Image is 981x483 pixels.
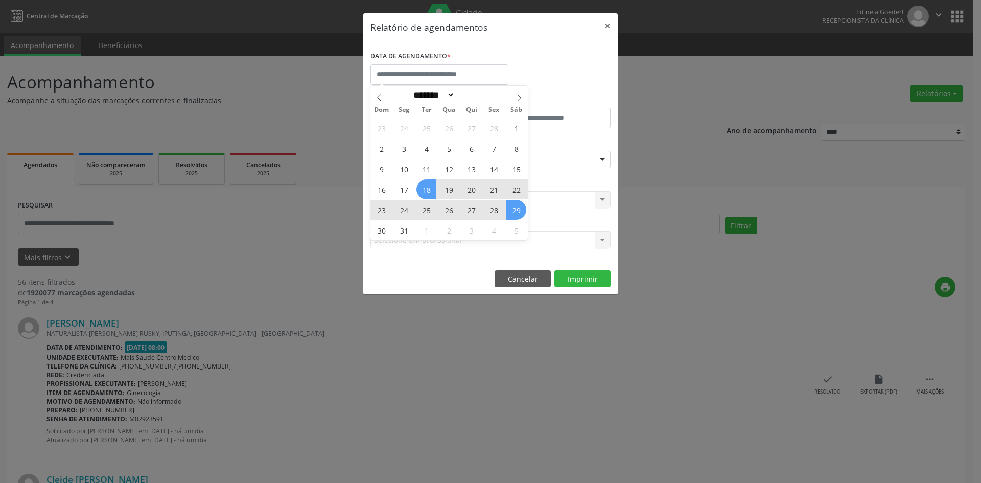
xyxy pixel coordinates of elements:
[439,179,459,199] span: Março 19, 2025
[371,159,391,179] span: Março 9, 2025
[416,139,436,158] span: Março 4, 2025
[439,200,459,220] span: Março 26, 2025
[461,220,481,240] span: Abril 3, 2025
[484,159,504,179] span: Março 14, 2025
[393,107,415,113] span: Seg
[505,107,528,113] span: Sáb
[371,139,391,158] span: Março 2, 2025
[439,159,459,179] span: Março 12, 2025
[370,49,451,64] label: DATA DE AGENDAMENTO
[415,107,438,113] span: Ter
[506,159,526,179] span: Março 15, 2025
[370,107,393,113] span: Dom
[461,200,481,220] span: Março 27, 2025
[371,200,391,220] span: Março 23, 2025
[484,179,504,199] span: Março 21, 2025
[394,220,414,240] span: Março 31, 2025
[455,89,488,100] input: Year
[495,270,551,288] button: Cancelar
[484,220,504,240] span: Abril 4, 2025
[554,270,611,288] button: Imprimir
[484,118,504,138] span: Fevereiro 28, 2025
[506,220,526,240] span: Abril 5, 2025
[461,159,481,179] span: Março 13, 2025
[371,118,391,138] span: Fevereiro 23, 2025
[493,92,611,108] label: ATÉ
[439,220,459,240] span: Abril 2, 2025
[394,200,414,220] span: Março 24, 2025
[461,179,481,199] span: Março 20, 2025
[394,118,414,138] span: Fevereiro 24, 2025
[371,220,391,240] span: Março 30, 2025
[394,159,414,179] span: Março 10, 2025
[506,179,526,199] span: Março 22, 2025
[597,13,618,38] button: Close
[416,200,436,220] span: Março 25, 2025
[439,139,459,158] span: Março 5, 2025
[416,118,436,138] span: Fevereiro 25, 2025
[416,220,436,240] span: Abril 1, 2025
[461,118,481,138] span: Fevereiro 27, 2025
[506,118,526,138] span: Março 1, 2025
[410,89,455,100] select: Month
[438,107,460,113] span: Qua
[461,139,481,158] span: Março 6, 2025
[506,139,526,158] span: Março 8, 2025
[370,20,487,34] h5: Relatório de agendamentos
[439,118,459,138] span: Fevereiro 26, 2025
[371,179,391,199] span: Março 16, 2025
[506,200,526,220] span: Março 29, 2025
[484,139,504,158] span: Março 7, 2025
[394,139,414,158] span: Março 3, 2025
[416,159,436,179] span: Março 11, 2025
[483,107,505,113] span: Sex
[460,107,483,113] span: Qui
[484,200,504,220] span: Março 28, 2025
[394,179,414,199] span: Março 17, 2025
[416,179,436,199] span: Março 18, 2025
